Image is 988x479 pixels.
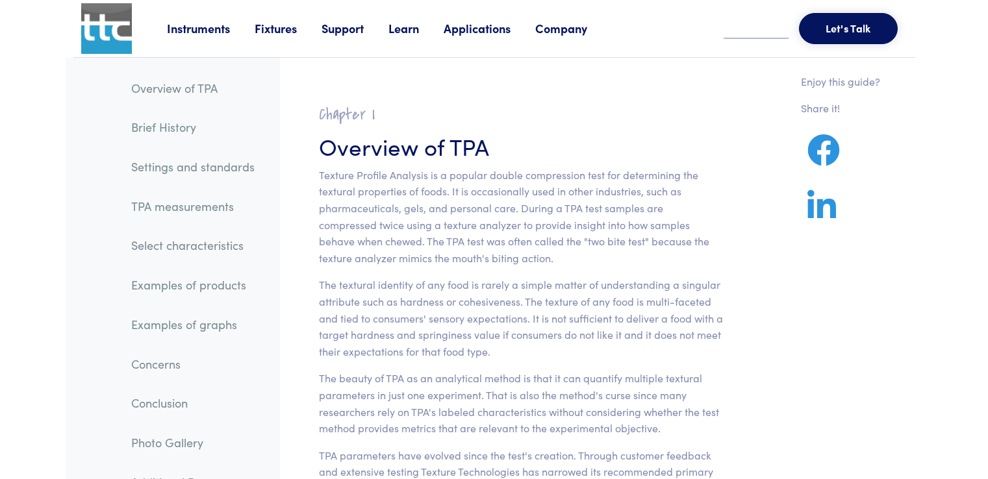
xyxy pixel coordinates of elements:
a: Fixtures [255,20,322,36]
a: Instruments [167,20,255,36]
p: Share it! [801,100,880,117]
p: The textural identity of any food is rarely a simple matter of understanding a singular attribute... [319,276,724,360]
a: Applications [444,20,535,36]
p: Texture Profile Analysis is a popular double compression test for determining the textural proper... [319,167,724,267]
a: TPA measurements [121,191,265,221]
h3: Overview of TPA [319,130,724,162]
p: The beauty of TPA as an analytical method is that it can quantify multiple textural parameters in... [319,370,724,436]
a: Support [322,20,388,36]
a: Learn [388,20,444,36]
a: Overview of TPA [121,73,265,103]
button: Let's Talk [799,13,898,44]
img: ttc_logo_1x1_v1.0.png [81,3,132,54]
p: Enjoy this guide? [801,73,880,90]
h2: Chapter I [319,104,724,125]
a: Concerns [121,349,265,379]
a: Select characteristics [121,230,265,260]
a: Company [535,20,612,36]
a: Photo Gallery [121,428,265,458]
a: Settings and standards [121,152,265,182]
a: Brief History [121,112,265,142]
a: Examples of graphs [121,310,265,339]
a: Conclusion [121,388,265,418]
a: Share on LinkedIn [801,205,842,221]
a: Examples of products [121,270,265,300]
